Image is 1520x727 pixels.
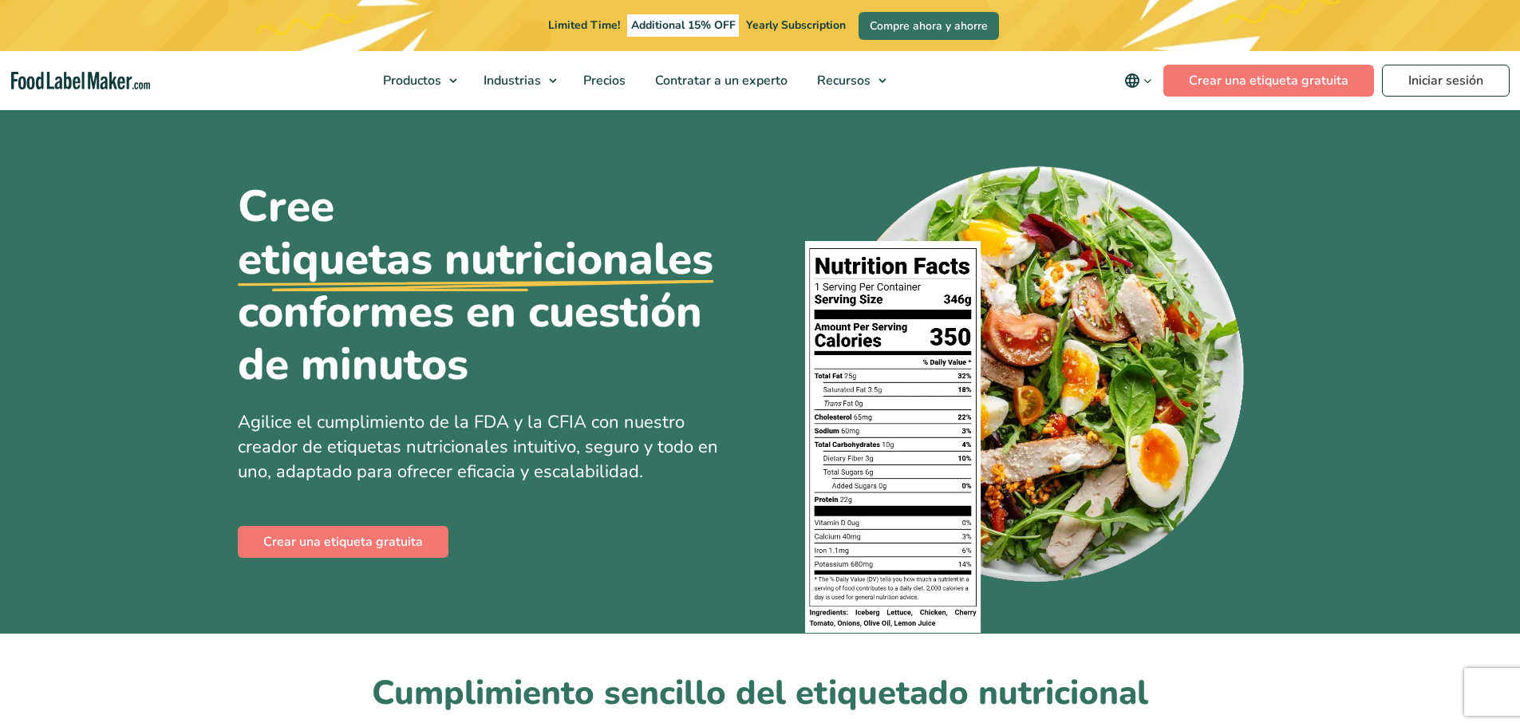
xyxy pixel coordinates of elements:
u: etiquetas nutricionales [238,233,713,286]
a: Recursos [803,51,894,110]
span: Recursos [812,72,872,89]
span: Contratar a un experto [650,72,789,89]
span: Additional 15% OFF [627,14,740,37]
a: Iniciar sesión [1382,65,1510,97]
a: Contratar a un experto [641,51,799,110]
a: Crear una etiqueta gratuita [1163,65,1374,97]
span: Precios [578,72,627,89]
h1: Cree conformes en cuestión de minutos [238,180,748,391]
span: Productos [378,72,443,89]
span: Agilice el cumplimiento de la FDA y la CFIA con nuestro creador de etiquetas nutricionales intuit... [238,410,718,484]
span: Industrias [479,72,543,89]
a: Industrias [469,51,565,110]
span: Yearly Subscription [746,18,846,33]
a: Productos [369,51,465,110]
a: Crear una etiqueta gratuita [238,526,448,558]
span: Limited Time! [548,18,620,33]
img: Un plato de comida con una etiqueta de información nutricional encima. [805,156,1250,634]
a: Compre ahora y ahorre [859,12,999,40]
h2: Cumplimiento sencillo del etiquetado nutricional [238,672,1283,716]
a: Precios [569,51,637,110]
